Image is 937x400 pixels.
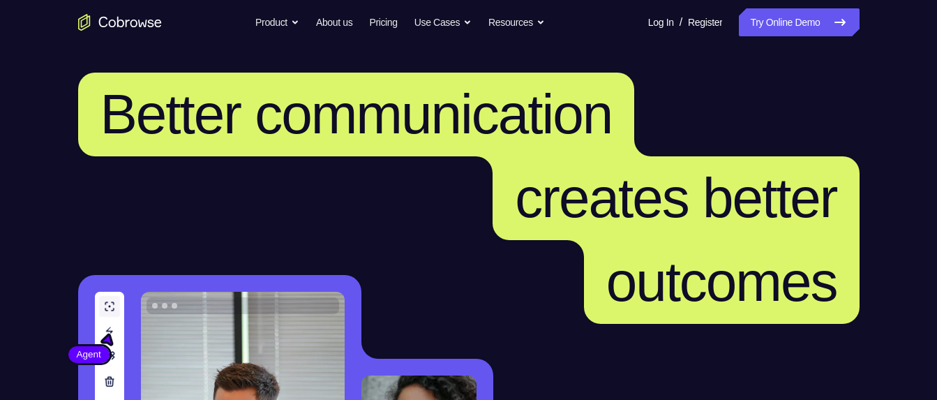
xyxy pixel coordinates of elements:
a: Try Online Demo [739,8,859,36]
a: Go to the home page [78,14,162,31]
button: Product [255,8,299,36]
span: / [680,14,682,31]
span: Agent [68,348,110,362]
span: creates better [515,167,837,229]
a: About us [316,8,352,36]
a: Register [688,8,722,36]
a: Log In [648,8,674,36]
button: Resources [488,8,545,36]
span: outcomes [606,251,837,313]
span: Better communication [100,83,613,145]
a: Pricing [369,8,397,36]
button: Use Cases [414,8,472,36]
